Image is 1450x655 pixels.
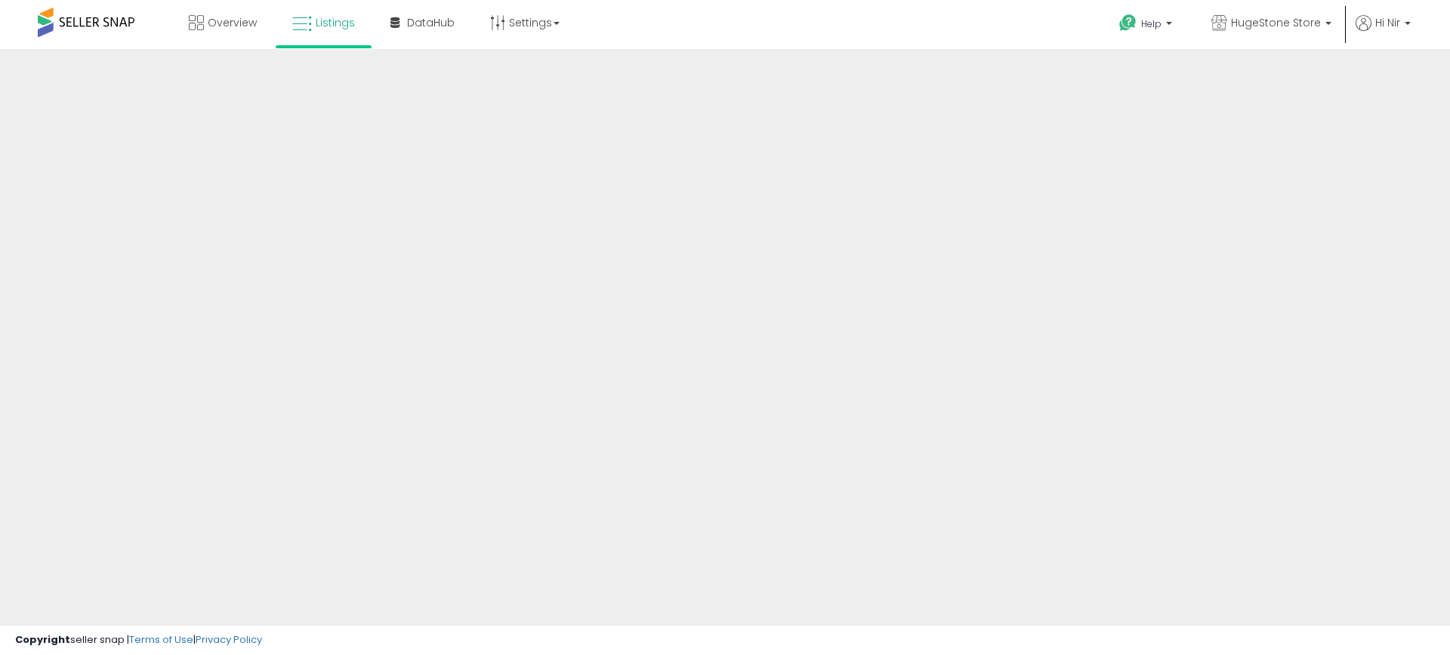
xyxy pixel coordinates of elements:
span: Help [1141,17,1162,30]
div: seller snap | | [15,633,262,647]
span: Overview [208,15,257,30]
a: Terms of Use [129,632,193,647]
a: Hi Nir [1356,15,1411,49]
strong: Copyright [15,632,70,647]
span: Listings [316,15,355,30]
i: Get Help [1118,14,1137,32]
span: HugeStone Store [1231,15,1321,30]
span: DataHub [407,15,455,30]
a: Help [1107,2,1187,49]
a: Privacy Policy [196,632,262,647]
span: Hi Nir [1375,15,1400,30]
